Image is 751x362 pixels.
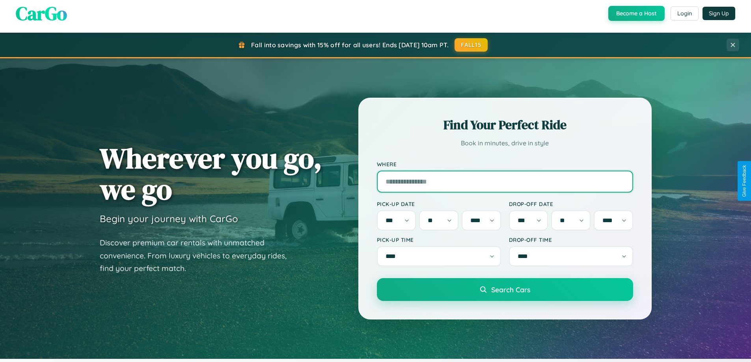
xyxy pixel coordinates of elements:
span: Fall into savings with 15% off for all users! Ends [DATE] 10am PT. [251,41,449,49]
button: Login [671,6,699,20]
h1: Wherever you go, we go [100,143,322,205]
label: Drop-off Date [509,200,633,207]
h3: Begin your journey with CarGo [100,213,238,225]
p: Discover premium car rentals with unmatched convenience. From luxury vehicles to everyday rides, ... [100,236,297,275]
label: Pick-up Time [377,236,501,243]
button: Sign Up [703,7,735,20]
div: Give Feedback [742,165,747,197]
label: Where [377,161,633,167]
span: CarGo [16,0,67,26]
span: Search Cars [491,285,530,294]
button: Become a Host [608,6,665,21]
button: Search Cars [377,278,633,301]
label: Pick-up Date [377,200,501,207]
button: FALL15 [455,38,488,52]
label: Drop-off Time [509,236,633,243]
h2: Find Your Perfect Ride [377,116,633,134]
p: Book in minutes, drive in style [377,137,633,149]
